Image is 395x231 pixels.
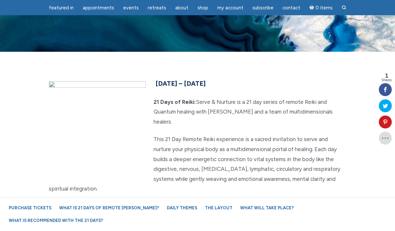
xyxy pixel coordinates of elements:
[123,5,139,11] span: Events
[49,134,346,194] p: This 21 Day Remote Reiki experience is a sacred invitation to serve and nurture your physical bod...
[144,2,170,14] a: Retreats
[49,97,346,127] p: Serve & Nurture is a 21 day series of remote Reiki and Quantum healing with [PERSON_NAME] and a t...
[154,99,196,105] strong: 21 Days of Reiki:
[217,5,243,11] span: My Account
[197,5,208,11] span: Shop
[194,2,212,14] a: Shop
[56,202,162,214] a: What is 21 Days of Remote [PERSON_NAME]?
[79,2,118,14] a: Appointments
[309,5,315,11] i: Cart
[252,5,273,11] span: Subscribe
[45,2,78,14] a: featured in
[5,202,55,214] a: Purchase Tickets
[381,79,392,82] span: Shares
[49,5,74,11] span: featured in
[381,73,392,79] span: 1
[279,2,304,14] a: Contact
[155,80,206,87] span: [DATE] – [DATE]
[175,5,188,11] span: About
[5,215,106,226] a: What is recommended with the 21 Days?
[213,2,247,14] a: My Account
[164,202,200,214] a: Daily Themes
[202,202,236,214] a: The Layout
[83,5,114,11] span: Appointments
[315,5,333,10] span: 0 items
[283,5,300,11] span: Contact
[171,2,192,14] a: About
[249,2,277,14] a: Subscribe
[237,202,297,214] a: What will take place?
[148,5,166,11] span: Retreats
[119,2,143,14] a: Events
[305,1,336,14] a: Cart0 items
